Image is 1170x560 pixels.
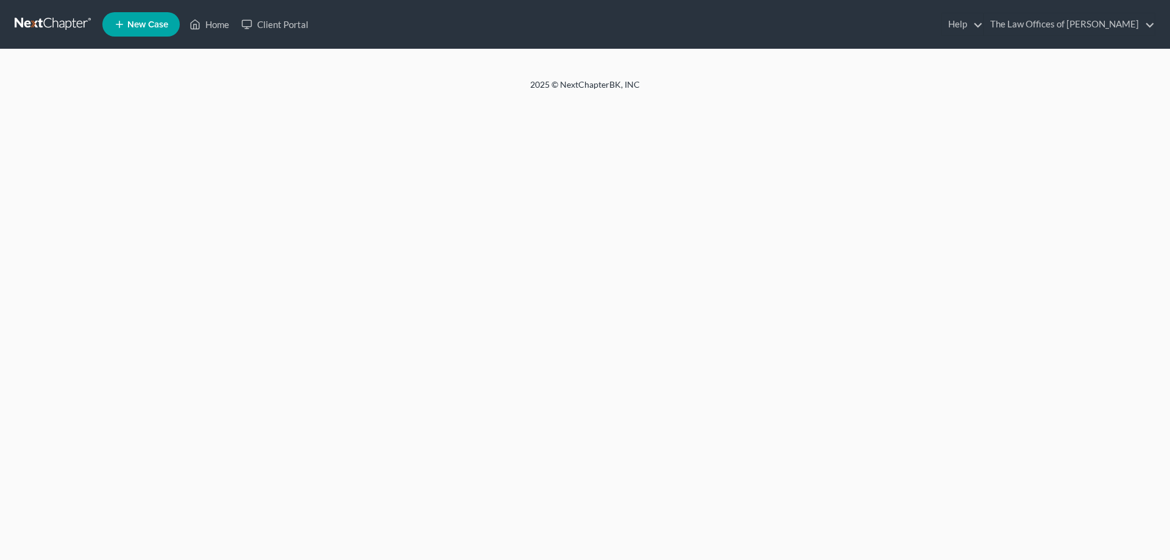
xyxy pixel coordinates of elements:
[942,13,983,35] a: Help
[183,13,235,35] a: Home
[235,13,314,35] a: Client Portal
[102,12,180,37] new-legal-case-button: New Case
[238,79,932,101] div: 2025 © NextChapterBK, INC
[984,13,1155,35] a: The Law Offices of [PERSON_NAME]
